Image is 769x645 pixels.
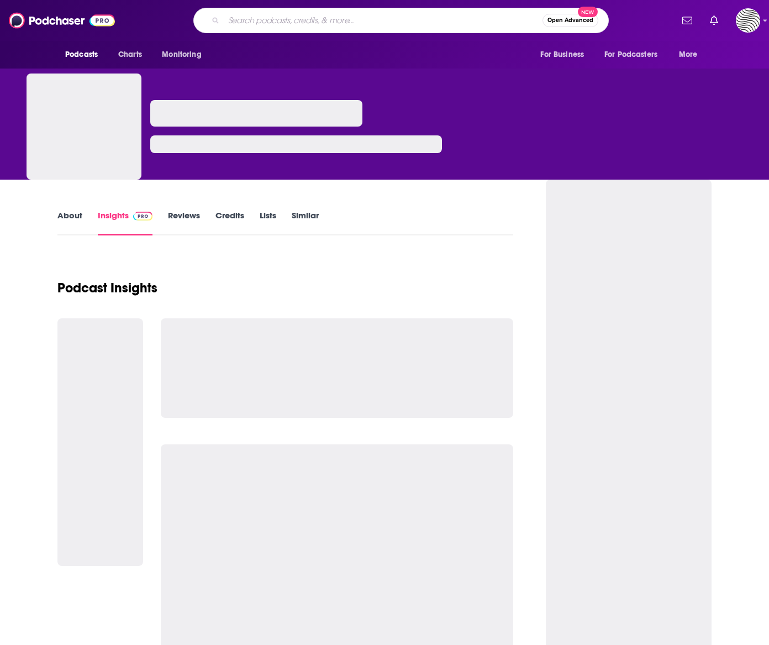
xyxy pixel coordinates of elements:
[9,10,115,31] img: Podchaser - Follow, Share and Rate Podcasts
[193,8,609,33] div: Search podcasts, credits, & more...
[604,47,657,62] span: For Podcasters
[671,44,712,65] button: open menu
[98,210,152,235] a: InsightsPodchaser Pro
[292,210,319,235] a: Similar
[154,44,215,65] button: open menu
[578,7,598,17] span: New
[533,44,598,65] button: open menu
[705,11,723,30] a: Show notifications dropdown
[215,210,244,235] a: Credits
[597,44,673,65] button: open menu
[57,44,112,65] button: open menu
[133,212,152,221] img: Podchaser Pro
[736,8,760,33] span: Logged in as OriginalStrategies
[57,210,82,235] a: About
[111,44,149,65] a: Charts
[168,210,200,235] a: Reviews
[260,210,276,235] a: Lists
[65,47,98,62] span: Podcasts
[540,47,584,62] span: For Business
[679,47,698,62] span: More
[542,14,598,27] button: Open AdvancedNew
[736,8,760,33] img: User Profile
[57,280,157,296] h1: Podcast Insights
[224,12,542,29] input: Search podcasts, credits, & more...
[678,11,697,30] a: Show notifications dropdown
[736,8,760,33] button: Show profile menu
[162,47,201,62] span: Monitoring
[118,47,142,62] span: Charts
[547,18,593,23] span: Open Advanced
